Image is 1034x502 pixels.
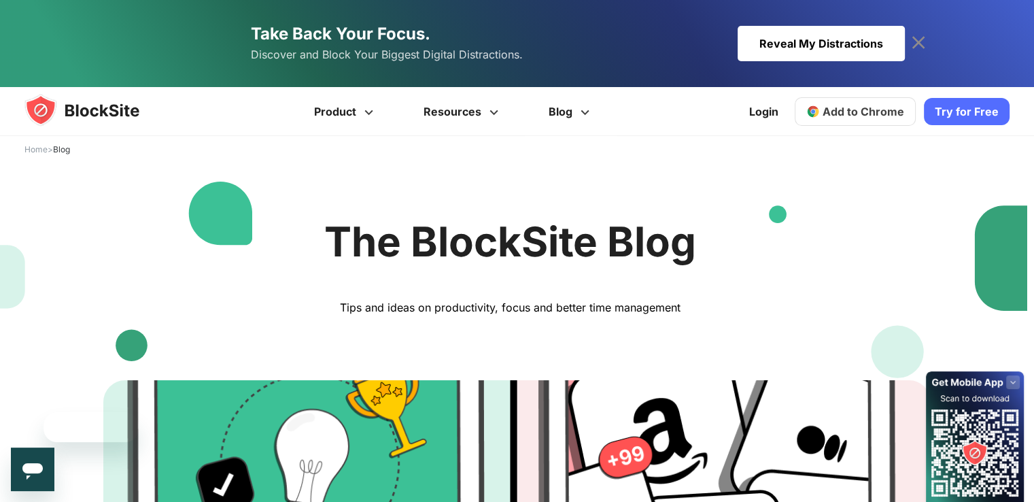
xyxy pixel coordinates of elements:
[400,87,525,136] a: Resources
[525,87,617,136] a: Blog
[251,45,523,65] span: Discover and Block Your Biggest Digital Distractions.
[823,105,904,118] span: Add to Chrome
[122,300,898,315] p: Tips and ideas on productivity, focus and better time management
[122,217,898,266] h1: The BlockSite Blog
[44,412,139,442] iframe: Tin nhắn từ công ty
[795,97,916,126] a: Add to Chrome
[924,98,1010,125] a: Try for Free
[53,144,70,154] span: Blog
[251,24,430,44] span: Take Back Your Focus.
[738,26,905,61] div: Reveal My Distractions
[806,105,820,118] img: chrome-icon.svg
[291,87,400,136] a: Product
[24,144,70,154] span: >
[769,203,1027,380] img: People Cards Right
[24,94,166,127] img: blocksite-icon.5d769676.svg
[11,448,54,491] iframe: Nút để khởi chạy cửa sổ nhắn tin
[24,144,48,154] a: Home
[741,95,787,128] a: Login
